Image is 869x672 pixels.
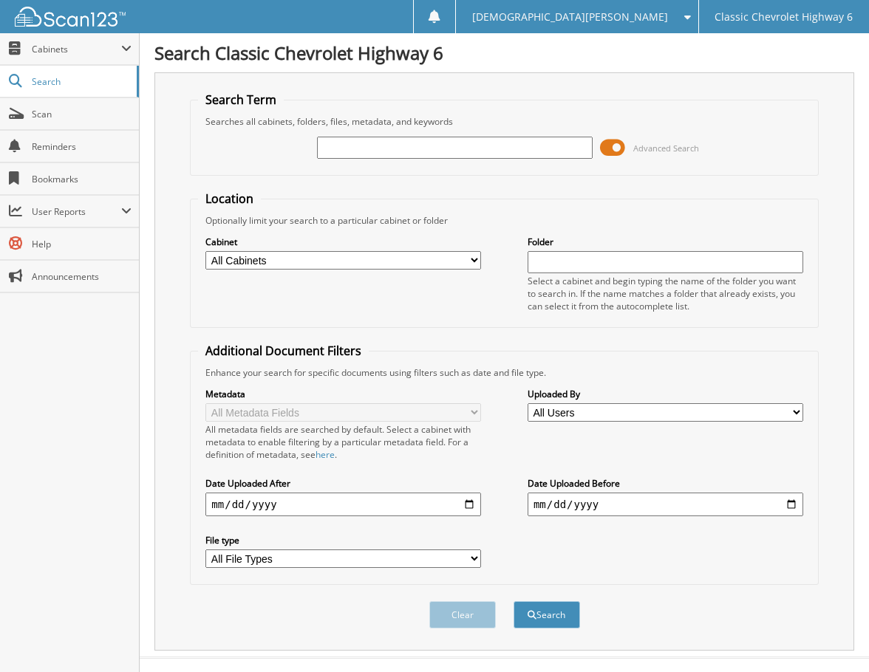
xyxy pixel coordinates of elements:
label: File type [205,534,481,546]
input: start [205,493,481,516]
a: here [316,448,335,461]
label: Date Uploaded Before [528,477,803,490]
div: Select a cabinet and begin typing the name of the folder you want to search in. If the name match... [528,275,803,312]
label: Uploaded By [528,388,803,400]
legend: Additional Document Filters [198,343,369,359]
h1: Search Classic Chevrolet Highway 6 [154,41,854,65]
legend: Search Term [198,92,284,108]
div: All metadata fields are searched by default. Select a cabinet with metadata to enable filtering b... [205,423,481,461]
span: User Reports [32,205,121,218]
span: Search [32,75,129,88]
label: Cabinet [205,236,481,248]
div: Searches all cabinets, folders, files, metadata, and keywords [198,115,810,128]
img: scan123-logo-white.svg [15,7,126,27]
label: Metadata [205,388,481,400]
span: Classic Chevrolet Highway 6 [715,13,853,21]
span: Announcements [32,270,132,283]
div: Enhance your search for specific documents using filters such as date and file type. [198,366,810,379]
span: Scan [32,108,132,120]
label: Date Uploaded After [205,477,481,490]
button: Clear [429,601,496,628]
label: Folder [528,236,803,248]
span: [DEMOGRAPHIC_DATA][PERSON_NAME] [472,13,668,21]
div: Optionally limit your search to a particular cabinet or folder [198,214,810,227]
input: end [528,493,803,516]
button: Search [514,601,580,628]
legend: Location [198,191,261,207]
span: Advanced Search [633,143,699,154]
span: Bookmarks [32,173,132,185]
span: Help [32,238,132,250]
span: Cabinets [32,43,121,55]
span: Reminders [32,140,132,153]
